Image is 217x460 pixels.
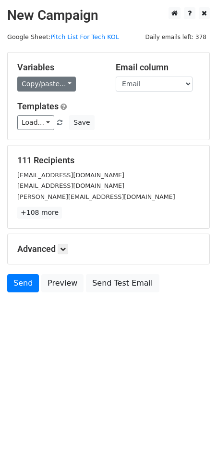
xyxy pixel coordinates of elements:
[17,182,124,189] small: [EMAIL_ADDRESS][DOMAIN_NAME]
[17,62,101,73] h5: Variables
[17,171,124,179] small: [EMAIL_ADDRESS][DOMAIN_NAME]
[50,33,119,40] a: Pitch List For Tech KOL
[17,244,200,254] h5: Advanced
[17,193,175,200] small: [PERSON_NAME][EMAIL_ADDRESS][DOMAIN_NAME]
[69,115,94,130] button: Save
[169,414,217,460] iframe: Chat Widget
[142,32,210,42] span: Daily emails left: 378
[41,274,84,292] a: Preview
[142,33,210,40] a: Daily emails left: 378
[17,155,200,166] h5: 111 Recipients
[17,207,62,219] a: +108 more
[7,33,119,40] small: Google Sheet:
[7,274,39,292] a: Send
[17,115,54,130] a: Load...
[7,7,210,24] h2: New Campaign
[17,101,59,111] a: Templates
[116,62,200,73] h5: Email column
[17,77,76,92] a: Copy/paste...
[86,274,159,292] a: Send Test Email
